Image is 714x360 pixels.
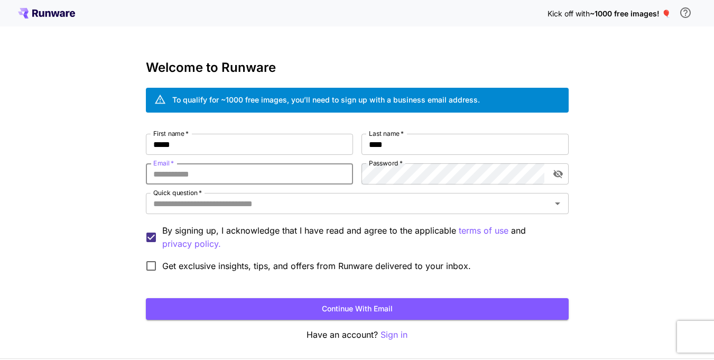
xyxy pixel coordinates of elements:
[153,159,174,168] label: Email
[162,237,221,251] p: privacy policy.
[459,224,508,237] button: By signing up, I acknowledge that I have read and agree to the applicable and privacy policy.
[146,298,569,320] button: Continue with email
[146,60,569,75] h3: Welcome to Runware
[146,328,569,341] p: Have an account?
[153,188,202,197] label: Quick question
[369,159,403,168] label: Password
[162,237,221,251] button: By signing up, I acknowledge that I have read and agree to the applicable terms of use and
[590,9,671,18] span: ~1000 free images! 🎈
[369,129,404,138] label: Last name
[550,196,565,211] button: Open
[459,224,508,237] p: terms of use
[549,164,568,183] button: toggle password visibility
[153,129,189,138] label: First name
[548,9,590,18] span: Kick off with
[381,328,407,341] button: Sign in
[162,260,471,272] span: Get exclusive insights, tips, and offers from Runware delivered to your inbox.
[675,2,696,23] button: In order to qualify for free credit, you need to sign up with a business email address and click ...
[162,224,560,251] p: By signing up, I acknowledge that I have read and agree to the applicable and
[172,94,480,105] div: To qualify for ~1000 free images, you’ll need to sign up with a business email address.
